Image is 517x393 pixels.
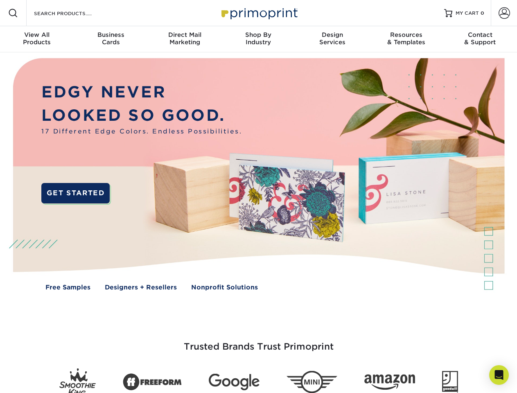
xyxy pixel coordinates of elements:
span: Shop By [221,31,295,38]
span: Resources [369,31,443,38]
div: Services [296,31,369,46]
img: Goodwill [442,371,458,393]
span: MY CART [456,10,479,17]
a: Designers + Resellers [105,283,177,292]
p: EDGY NEVER [41,81,242,104]
iframe: Google Customer Reviews [2,368,70,390]
a: Contact& Support [443,26,517,52]
img: Google [209,374,260,391]
div: & Support [443,31,517,46]
span: 17 Different Edge Colors. Endless Possibilities. [41,127,242,136]
a: BusinessCards [74,26,147,52]
img: Amazon [364,375,415,390]
a: Resources& Templates [369,26,443,52]
span: Design [296,31,369,38]
div: & Templates [369,31,443,46]
input: SEARCH PRODUCTS..... [33,8,113,18]
img: Primoprint [218,4,300,22]
span: Contact [443,31,517,38]
span: 0 [481,10,484,16]
a: Shop ByIndustry [221,26,295,52]
p: LOOKED SO GOOD. [41,104,242,127]
div: Cards [74,31,147,46]
div: Marketing [148,31,221,46]
a: DesignServices [296,26,369,52]
a: Direct MailMarketing [148,26,221,52]
a: GET STARTED [41,183,110,203]
div: Open Intercom Messenger [489,365,509,385]
a: Nonprofit Solutions [191,283,258,292]
div: Industry [221,31,295,46]
a: Free Samples [45,283,90,292]
span: Business [74,31,147,38]
h3: Trusted Brands Trust Primoprint [19,322,498,362]
span: Direct Mail [148,31,221,38]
